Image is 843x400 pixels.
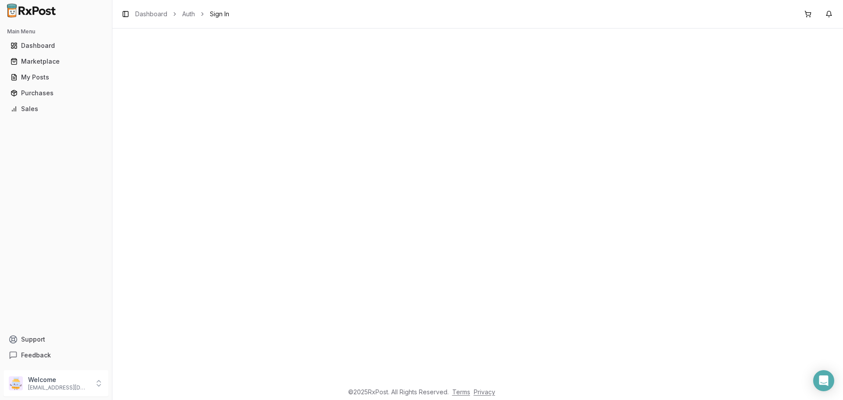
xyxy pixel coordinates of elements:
[7,54,105,69] a: Marketplace
[135,10,229,18] nav: breadcrumb
[28,384,89,391] p: [EMAIL_ADDRESS][DOMAIN_NAME]
[28,375,89,384] p: Welcome
[9,376,23,390] img: User avatar
[11,89,101,97] div: Purchases
[474,388,495,396] a: Privacy
[4,102,108,116] button: Sales
[4,347,108,363] button: Feedback
[21,351,51,360] span: Feedback
[4,4,60,18] img: RxPost Logo
[452,388,470,396] a: Terms
[4,54,108,68] button: Marketplace
[813,370,834,391] div: Open Intercom Messenger
[4,39,108,53] button: Dashboard
[11,73,101,82] div: My Posts
[4,70,108,84] button: My Posts
[4,86,108,100] button: Purchases
[11,57,101,66] div: Marketplace
[7,38,105,54] a: Dashboard
[7,28,105,35] h2: Main Menu
[7,69,105,85] a: My Posts
[11,105,101,113] div: Sales
[210,10,229,18] span: Sign In
[7,101,105,117] a: Sales
[135,10,167,18] a: Dashboard
[182,10,195,18] a: Auth
[7,85,105,101] a: Purchases
[11,41,101,50] div: Dashboard
[4,332,108,347] button: Support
